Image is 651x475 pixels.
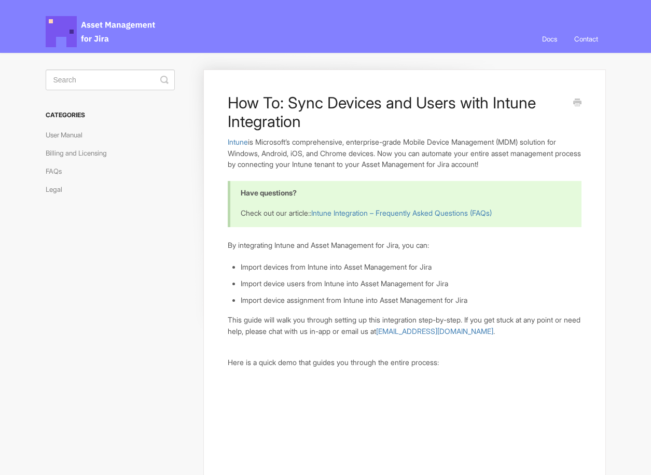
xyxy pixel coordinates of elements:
[46,106,175,124] h3: Categories
[241,188,297,197] b: Have questions?
[241,278,581,289] li: Import device users from Intune into Asset Management for Jira
[46,69,175,90] input: Search
[241,207,568,219] p: Check out our article::
[376,327,493,336] a: [EMAIL_ADDRESS][DOMAIN_NAME]
[228,314,581,337] p: This guide will walk you through setting up this integration step-by-step. If you get stuck at an...
[228,240,581,251] p: By integrating Intune and Asset Management for Jira, you can:
[228,93,565,131] h1: How To: Sync Devices and Users with Intune Integration
[311,208,492,217] a: Intune Integration – Frequently Asked Questions (FAQs)
[46,127,90,143] a: User Manual
[241,261,581,273] li: Import devices from Intune into Asset Management for Jira
[228,357,581,368] p: Here is a quick demo that guides you through the entire process:
[228,136,581,170] p: is Microsoft’s comprehensive, enterprise-grade Mobile Device Management (MDM) solution for Window...
[46,163,70,179] a: FAQs
[573,97,581,109] a: Print this Article
[534,25,565,53] a: Docs
[46,181,70,198] a: Legal
[566,25,606,53] a: Contact
[46,145,115,161] a: Billing and Licensing
[241,295,581,306] li: Import device assignment from Intune into Asset Management for Jira
[46,16,157,47] span: Asset Management for Jira Docs
[228,137,248,146] a: Intune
